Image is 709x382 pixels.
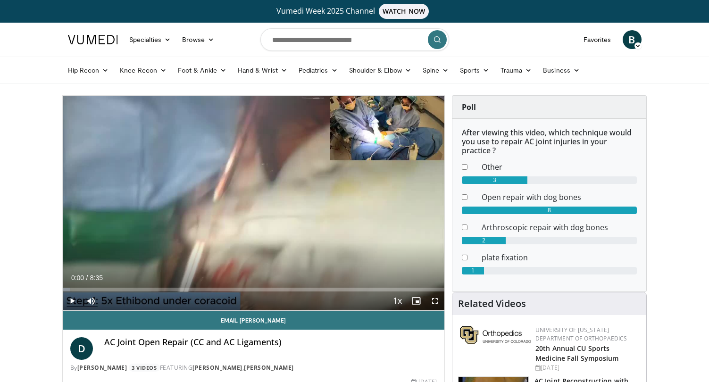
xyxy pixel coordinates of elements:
[232,61,293,80] a: Hand & Wrist
[454,61,495,80] a: Sports
[63,311,445,330] a: Email [PERSON_NAME]
[192,364,242,372] a: [PERSON_NAME]
[495,61,538,80] a: Trauma
[475,191,644,203] dd: Open repair with dog bones
[104,337,437,348] h4: AC Joint Open Repair (CC and AC Ligaments)
[62,61,115,80] a: Hip Recon
[69,4,640,19] a: Vumedi Week 2025 ChannelWATCH NOW
[90,274,103,282] span: 8:35
[462,128,637,156] h6: After viewing this video, which technique would you use to repair AC joint injuries in your pract...
[623,30,642,49] a: B
[114,61,172,80] a: Knee Recon
[462,207,637,214] div: 8
[70,337,93,360] a: D
[77,364,127,372] a: [PERSON_NAME]
[124,30,177,49] a: Specialties
[63,288,445,291] div: Progress Bar
[70,364,437,372] div: By FEATURING ,
[462,102,476,112] strong: Poll
[343,61,417,80] a: Shoulder & Elbow
[379,4,429,19] span: WATCH NOW
[578,30,617,49] a: Favorites
[535,344,618,363] a: 20th Annual CU Sports Medicine Fall Symposium
[462,237,506,244] div: 2
[86,274,88,282] span: /
[63,96,445,311] video-js: Video Player
[475,161,644,173] dd: Other
[460,326,531,344] img: 355603a8-37da-49b6-856f-e00d7e9307d3.png.150x105_q85_autocrop_double_scale_upscale_version-0.2.png
[68,35,118,44] img: VuMedi Logo
[129,364,160,372] a: 3 Videos
[458,298,526,309] h4: Related Videos
[462,267,484,274] div: 1
[407,291,425,310] button: Enable picture-in-picture mode
[417,61,454,80] a: Spine
[475,252,644,263] dd: plate fixation
[475,222,644,233] dd: Arthroscopic repair with dog bones
[244,364,294,372] a: [PERSON_NAME]
[172,61,232,80] a: Foot & Ankle
[537,61,585,80] a: Business
[293,61,343,80] a: Pediatrics
[535,326,627,342] a: University of [US_STATE] Department of Orthopaedics
[260,28,449,51] input: Search topics, interventions
[462,176,527,184] div: 3
[63,291,82,310] button: Play
[388,291,407,310] button: Playback Rate
[71,274,84,282] span: 0:00
[425,291,444,310] button: Fullscreen
[176,30,220,49] a: Browse
[535,364,639,372] div: [DATE]
[82,291,100,310] button: Mute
